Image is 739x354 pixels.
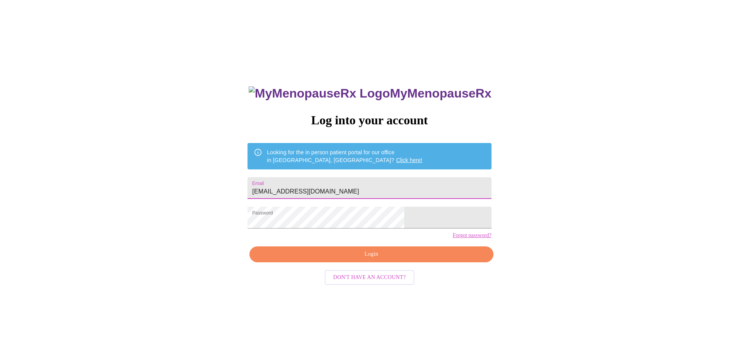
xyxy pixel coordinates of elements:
a: Click here! [396,157,422,163]
div: Looking for the in person patient portal for our office in [GEOGRAPHIC_DATA], [GEOGRAPHIC_DATA]? [267,145,422,167]
h3: Log into your account [247,113,491,127]
span: Don't have an account? [333,273,406,283]
h3: MyMenopauseRx [249,86,492,101]
button: Login [249,246,493,262]
a: Forgot password? [453,232,492,239]
a: Don't have an account? [323,274,416,280]
button: Don't have an account? [325,270,414,285]
img: MyMenopauseRx Logo [249,86,390,101]
span: Login [258,249,484,259]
